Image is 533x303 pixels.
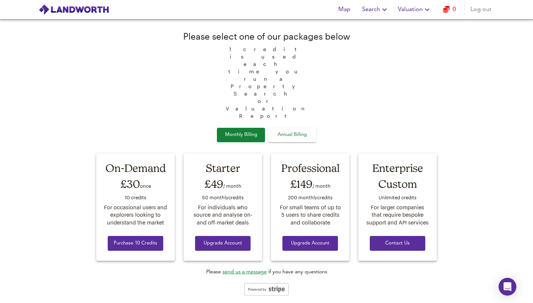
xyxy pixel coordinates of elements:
div: £30 [103,176,168,192]
span: Annual Billing [274,131,311,139]
span: Contact Us [376,239,419,248]
button: Log out [467,2,495,17]
div: Please select one of our packages below [183,30,350,43]
div: Starter [191,160,255,176]
span: 1 credit is used each time you run a Property Search or Valuation Report [222,43,311,120]
div: Open Intercom Messenger [499,278,516,296]
button: Valuation [395,2,435,17]
span: Log out [470,4,492,15]
span: Purchase 10 Credits [114,239,157,248]
button: Contact Us [370,236,425,251]
button: Map [332,2,356,17]
button: 0 [438,2,461,17]
button: Annual Billing [268,128,316,142]
img: logo [38,4,109,15]
div: For occasional users and explorers looking to understand the market [103,204,168,227]
span: Valuation [398,4,432,15]
a: send us a message [222,269,267,274]
a: 0 [443,4,456,15]
div: Please if you have any questions [206,268,327,276]
div: Professional [278,160,342,176]
button: Purchase 10 Credits [108,236,163,251]
img: stripe-logo [244,283,289,296]
div: £49 [191,176,255,192]
div: 200 monthly credit s [278,193,342,204]
div: Custom [365,176,430,192]
span: / month [312,183,331,189]
span: Search [362,4,389,15]
div: For small teams of up to 5 users to share credits and collaborate [278,204,342,227]
div: For individuals who source and analyse on- and off-market deals [191,204,255,227]
div: 10 credit s [103,193,168,204]
button: Upgrade Account [195,236,251,251]
div: On-Demand [103,160,168,176]
span: Map [335,4,353,15]
div: Unlimited credit s [365,193,430,204]
button: Upgrade Account [282,236,338,251]
div: £149 [278,176,342,192]
div: Enterprise [365,160,430,176]
div: 50 monthly credit s [191,193,255,204]
span: once [140,183,151,189]
span: / month [223,183,241,189]
span: Upgrade Account [288,239,332,248]
button: Search [359,2,392,17]
span: Upgrade Account [201,239,245,248]
div: For larger companies that require bespoke support and API services [365,204,430,227]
